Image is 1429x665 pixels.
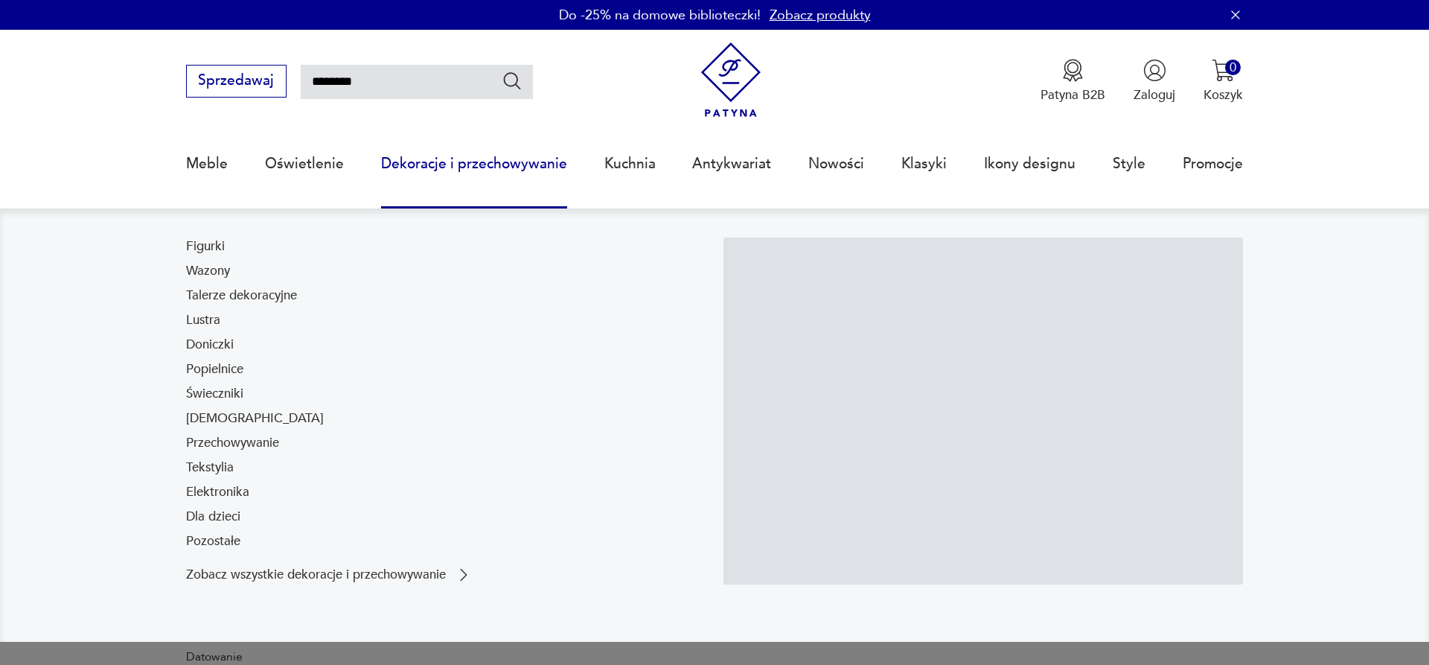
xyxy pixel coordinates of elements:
[1183,130,1243,198] a: Promocje
[186,262,230,280] a: Wazony
[265,130,344,198] a: Oświetlenie
[559,6,761,25] p: Do -25% na domowe biblioteczki!
[1134,59,1175,104] button: Zaloguj
[186,287,297,305] a: Talerze dekoracyjne
[186,336,234,354] a: Doniczki
[1061,59,1084,82] img: Ikona medalu
[692,130,771,198] a: Antykwariat
[186,508,240,526] a: Dla dzieci
[502,70,523,92] button: Szukaj
[186,569,446,581] p: Zobacz wszystkie dekoracje i przechowywanie
[1040,86,1105,104] p: Patyna B2B
[1040,59,1105,104] a: Ikona medaluPatyna B2B
[186,311,220,329] a: Lustra
[381,130,567,198] a: Dekoracje i przechowywanie
[770,6,871,25] a: Zobacz produkty
[1143,59,1166,82] img: Ikonka użytkownika
[1212,59,1235,82] img: Ikona koszyka
[186,385,243,403] a: Świeczniki
[1134,86,1175,104] p: Zaloguj
[984,130,1075,198] a: Ikony designu
[1203,86,1243,104] p: Koszyk
[186,65,287,98] button: Sprzedawaj
[901,130,947,198] a: Klasyki
[186,238,225,255] a: Figurki
[604,130,656,198] a: Kuchnia
[186,76,287,88] a: Sprzedawaj
[1040,59,1105,104] button: Patyna B2B
[808,130,864,198] a: Nowości
[186,483,249,501] a: Elektronika
[1225,60,1241,75] div: 0
[186,434,279,452] a: Przechowywanie
[186,410,324,427] a: [DEMOGRAPHIC_DATA]
[694,42,769,118] img: Patyna - sklep z meblami i dekoracjami vintage
[186,130,228,198] a: Meble
[186,360,243,378] a: Popielnice
[1203,59,1243,104] button: 0Koszyk
[186,459,234,477] a: Tekstylia
[186,566,473,584] a: Zobacz wszystkie dekoracje i przechowywanie
[1113,130,1145,198] a: Style
[186,532,240,550] a: Pozostałe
